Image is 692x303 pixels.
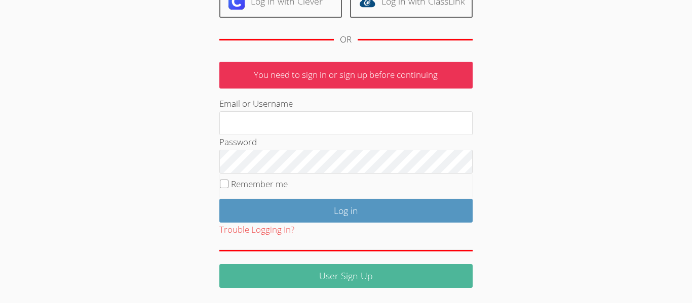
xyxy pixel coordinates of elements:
div: OR [340,32,352,47]
label: Password [219,136,257,148]
input: Log in [219,199,473,223]
p: You need to sign in or sign up before continuing [219,62,473,89]
label: Email or Username [219,98,293,109]
label: Remember me [231,178,288,190]
button: Trouble Logging In? [219,223,294,237]
a: User Sign Up [219,264,473,288]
